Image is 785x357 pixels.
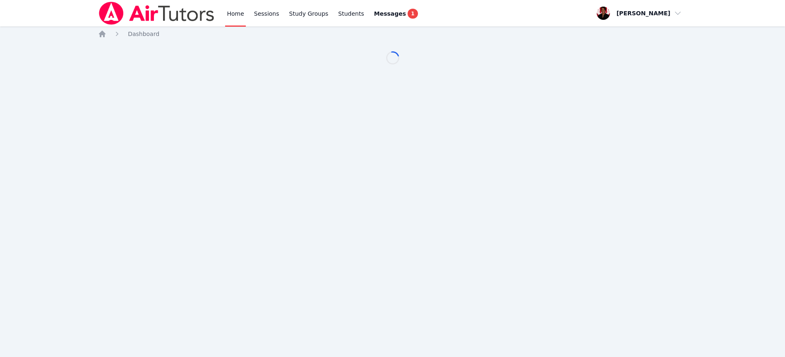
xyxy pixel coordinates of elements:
a: Dashboard [128,30,159,38]
span: Dashboard [128,31,159,37]
span: 1 [408,9,418,19]
nav: Breadcrumb [98,30,687,38]
span: Messages [374,10,406,18]
img: Air Tutors [98,2,215,25]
